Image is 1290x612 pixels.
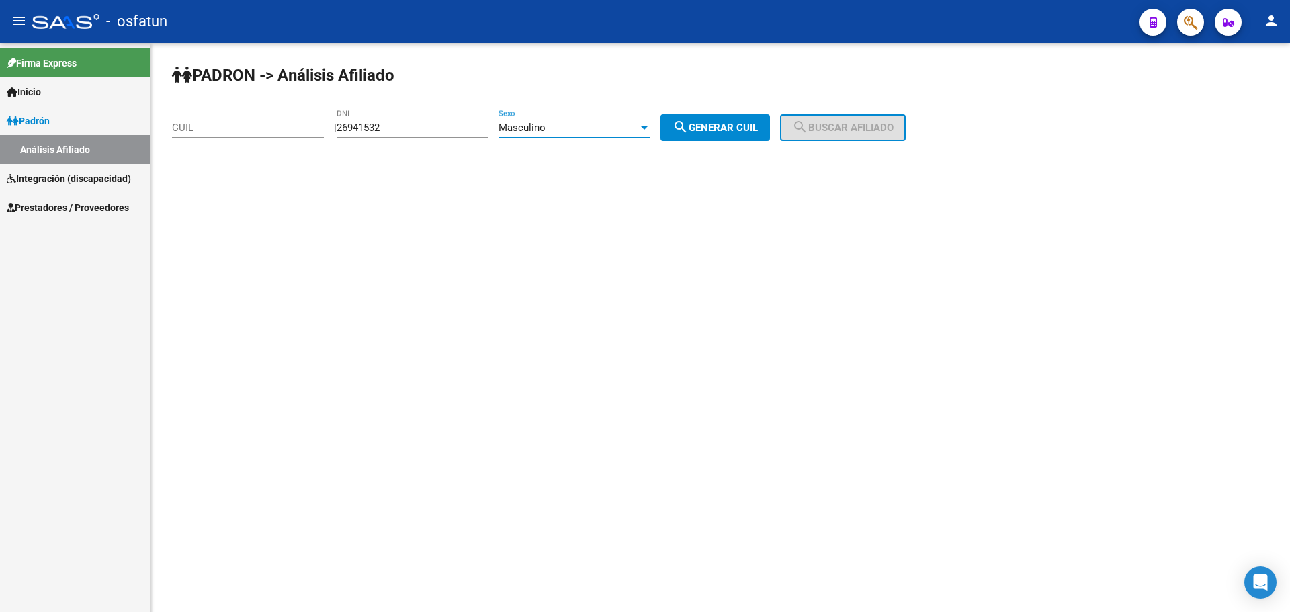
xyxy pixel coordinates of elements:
[673,119,689,135] mat-icon: search
[106,7,167,36] span: - osfatun
[11,13,27,29] mat-icon: menu
[499,122,546,134] span: Masculino
[792,119,808,135] mat-icon: search
[334,122,780,134] div: |
[792,122,894,134] span: Buscar afiliado
[7,56,77,71] span: Firma Express
[780,114,906,141] button: Buscar afiliado
[7,171,131,186] span: Integración (discapacidad)
[7,85,41,99] span: Inicio
[660,114,770,141] button: Generar CUIL
[7,114,50,128] span: Padrón
[1244,566,1277,599] div: Open Intercom Messenger
[172,66,394,85] strong: PADRON -> Análisis Afiliado
[7,200,129,215] span: Prestadores / Proveedores
[673,122,758,134] span: Generar CUIL
[1263,13,1279,29] mat-icon: person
